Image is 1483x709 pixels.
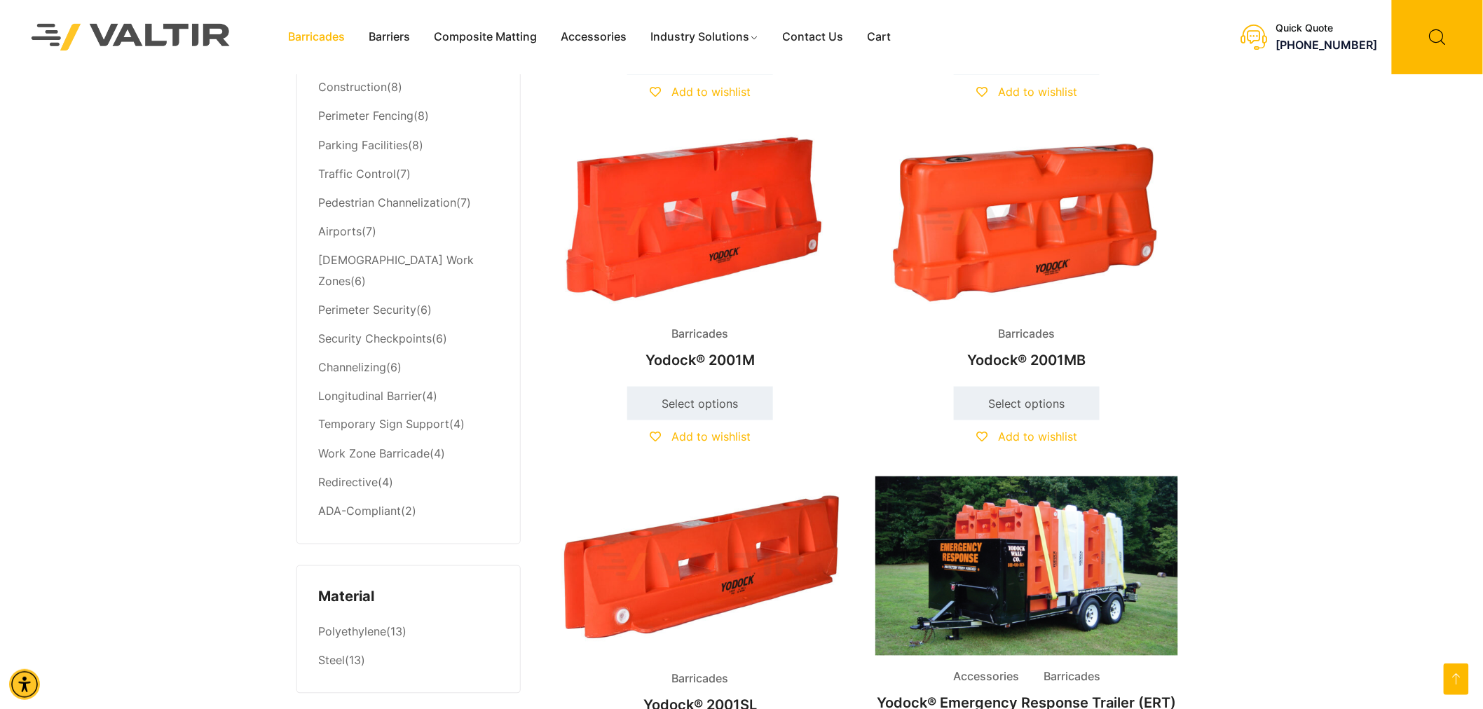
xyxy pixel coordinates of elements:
[318,360,386,374] a: Channelizing
[318,195,456,209] a: Pedestrian Channelization
[11,3,252,71] img: Valtir Rentals
[1444,663,1469,695] a: Open this option
[1276,38,1378,52] a: call (888) 496-3625
[318,654,345,668] a: Steel
[671,85,751,99] span: Add to wishlist
[318,476,378,490] a: Redirective
[771,27,856,48] a: Contact Us
[357,27,422,48] a: Barriers
[998,430,1077,444] span: Add to wishlist
[422,27,549,48] a: Composite Matting
[318,188,499,217] li: (7)
[976,85,1077,99] a: Add to wishlist
[318,647,499,673] li: (13)
[650,85,751,99] a: Add to wishlist
[318,497,499,523] li: (2)
[954,387,1100,420] a: Select options for “Yodock® 2001MB”
[627,387,773,420] a: Select options for “Yodock® 2001M”
[662,324,739,345] span: Barricades
[318,325,499,354] li: (6)
[875,131,1178,312] img: An orange plastic barrier with openings, designed for traffic control or safety purposes.
[318,303,416,317] a: Perimeter Security
[9,669,40,700] div: Accessibility Menu
[856,27,903,48] a: Cart
[318,224,362,238] a: Airports
[318,138,408,152] a: Parking Facilities
[318,160,499,188] li: (7)
[318,389,422,403] a: Longitudinal Barrier
[875,131,1178,376] a: BarricadesYodock® 2001MB
[318,296,499,324] li: (6)
[318,469,499,497] li: (4)
[318,418,449,432] a: Temporary Sign Support
[998,85,1077,99] span: Add to wishlist
[318,331,432,345] a: Security Checkpoints
[988,324,1066,345] span: Barricades
[318,109,414,123] a: Perimeter Fencing
[318,167,396,181] a: Traffic Control
[318,253,474,288] a: [DEMOGRAPHIC_DATA] Work Zones
[549,27,638,48] a: Accessories
[318,246,499,296] li: (6)
[318,80,387,94] a: Construction
[276,27,357,48] a: Barricades
[318,447,430,461] a: Work Zone Barricade
[318,74,499,102] li: (8)
[671,430,751,444] span: Add to wishlist
[549,131,852,376] a: BarricadesYodock® 2001M
[318,217,499,246] li: (7)
[1276,22,1378,34] div: Quick Quote
[662,669,739,690] span: Barricades
[318,131,499,160] li: (8)
[976,430,1077,444] a: Add to wishlist
[318,625,386,639] a: Polyethylene
[318,102,499,131] li: (8)
[318,354,499,383] li: (6)
[318,504,401,518] a: ADA-Compliant
[549,476,852,658] img: Barricades
[318,587,499,608] h4: Material
[875,476,1178,656] img: Accessories
[318,440,499,469] li: (4)
[650,430,751,444] a: Add to wishlist
[638,27,771,48] a: Industry Solutions
[875,345,1178,376] h2: Yodock® 2001MB
[318,383,499,411] li: (4)
[943,667,1030,688] span: Accessories
[549,131,852,312] img: Barricades
[318,619,499,647] li: (13)
[549,345,852,376] h2: Yodock® 2001M
[1033,667,1111,688] span: Barricades
[318,411,499,440] li: (4)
